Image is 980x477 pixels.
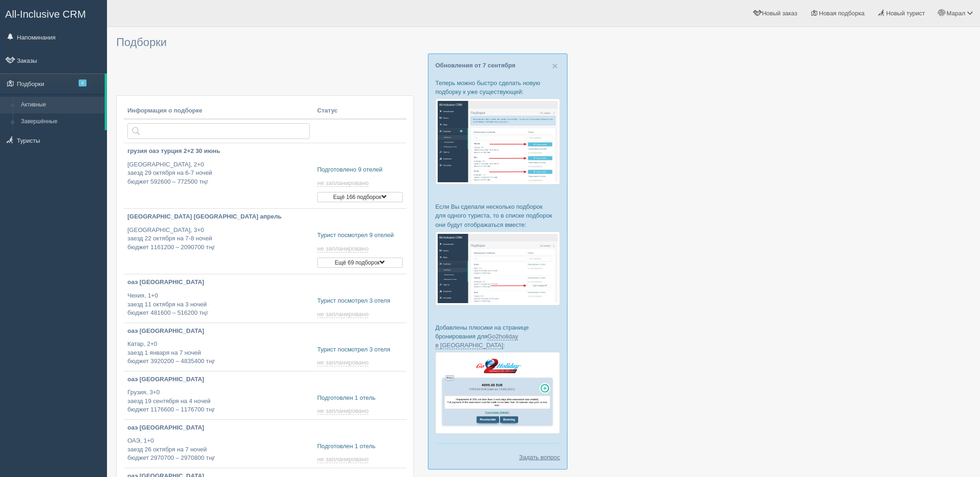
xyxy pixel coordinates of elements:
[762,10,797,17] span: Новый заказ
[127,388,310,414] p: Грузия, 3+0 заезд 19 сентября на 4 ночей бюджет 1176600 – 1176700 тңг
[127,437,310,463] p: ОАЭ, 1+0 заезд 26 октября на 7 ночей бюджет 2970700 – 2970800 тңг
[79,79,87,86] span: 2
[124,103,313,119] th: Информация о подборке
[317,359,368,366] span: не запланировано
[317,359,370,366] a: не запланировано
[124,420,313,467] a: оаэ [GEOGRAPHIC_DATA] ОАЭ, 1+0заезд 26 октября на 7 ночейбюджет 2970700 – 2970800 тңг
[317,345,403,354] p: Турист посмотрел 3 отеля
[435,99,560,185] img: %D0%BF%D0%BE%D0%B4%D0%B1%D0%BE%D1%80%D0%BA%D0%B0-%D1%82%D1%83%D1%80%D0%B8%D1%81%D1%82%D1%83-%D1%8...
[127,212,310,221] p: [GEOGRAPHIC_DATA] [GEOGRAPHIC_DATA] апрель
[317,231,403,240] p: Турист посмотрел 9 отелей
[0,0,107,26] a: All-Inclusive CRM
[435,202,560,229] p: Если Вы сделали несколько подборок для одного туриста, то в списке подборок они будут отображатьс...
[116,36,167,48] span: Подборки
[5,8,86,20] span: All-Inclusive CRM
[317,311,370,318] a: не запланировано
[317,166,403,174] p: Подготовлено 9 отелей
[17,97,105,113] a: Активные
[127,424,310,432] p: оаэ [GEOGRAPHIC_DATA]
[435,232,560,305] img: %D0%BF%D0%BE%D0%B4%D0%B1%D0%BE%D1%80%D0%BA%D0%B8-%D0%B3%D1%80%D1%83%D0%BF%D0%BF%D0%B0-%D1%81%D1%8...
[886,10,925,17] span: Новый турист
[127,147,310,156] p: грузия оаэ турция 2+2 30 июнь
[317,179,368,187] span: не запланировано
[317,245,368,252] span: не запланировано
[435,62,515,69] a: Обновления от 7 сентября
[435,323,560,350] p: Добавлены плюсики на странице бронирования для :
[435,79,560,96] p: Теперь можно быстро сделать новую подборку к уже существующей:
[317,179,370,187] a: не запланировано
[127,123,310,139] input: Поиск по стране или туристу
[313,103,407,119] th: Статус
[317,258,403,268] button: Ещё 69 подборок
[317,407,368,415] span: не запланировано
[317,442,403,451] p: Подготовлен 1 отель
[17,113,105,130] a: Завершённые
[124,274,313,321] a: оаэ [GEOGRAPHIC_DATA] Чехия, 1+0заезд 11 октября на 3 ночейбюджет 481600 – 516200 тңг
[519,453,560,462] a: Задать вопрос
[317,245,370,252] a: не запланировано
[124,143,313,194] a: грузия оаэ турция 2+2 30 июнь [GEOGRAPHIC_DATA], 2+0заезд 29 октября на 6-7 ночейбюджет 592600 – ...
[127,327,310,336] p: оаэ [GEOGRAPHIC_DATA]
[127,375,310,384] p: оаэ [GEOGRAPHIC_DATA]
[317,456,370,463] a: не запланировано
[317,456,368,463] span: не запланировано
[124,209,313,259] a: [GEOGRAPHIC_DATA] [GEOGRAPHIC_DATA] апрель [GEOGRAPHIC_DATA], 3+0заезд 22 октября на 7-8 ночейбюд...
[127,226,310,252] p: [GEOGRAPHIC_DATA], 3+0 заезд 22 октября на 7-8 ночей бюджет 1161200 – 2090700 тңг
[124,371,313,418] a: оаэ [GEOGRAPHIC_DATA] Грузия, 3+0заезд 19 сентября на 4 ночейбюджет 1176600 – 1176700 тңг
[317,311,368,318] span: не запланировано
[819,10,865,17] span: Новая подборка
[552,60,558,71] span: ×
[947,10,965,17] span: Марал
[317,297,403,305] p: Турист посмотрел 3 отеля
[127,291,310,318] p: Чехия, 1+0 заезд 11 октября на 3 ночей бюджет 481600 – 516200 тңг
[317,192,403,202] button: Ещё 166 подборок
[124,323,313,370] a: оаэ [GEOGRAPHIC_DATA] Катар, 2+0заезд 1 января на 7 ночейбюджет 3920200 – 4835400 тңг
[127,278,310,287] p: оаэ [GEOGRAPHIC_DATA]
[435,352,560,434] img: go2holiday-proposal-for-travel-agency.png
[435,333,518,349] a: Go2holiday в [GEOGRAPHIC_DATA]
[317,407,370,415] a: не запланировано
[317,394,403,403] p: Подготовлен 1 отель
[127,340,310,366] p: Катар, 2+0 заезд 1 января на 7 ночей бюджет 3920200 – 4835400 тңг
[552,61,558,71] button: Close
[127,160,310,186] p: [GEOGRAPHIC_DATA], 2+0 заезд 29 октября на 6-7 ночей бюджет 592600 – 772500 тңг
